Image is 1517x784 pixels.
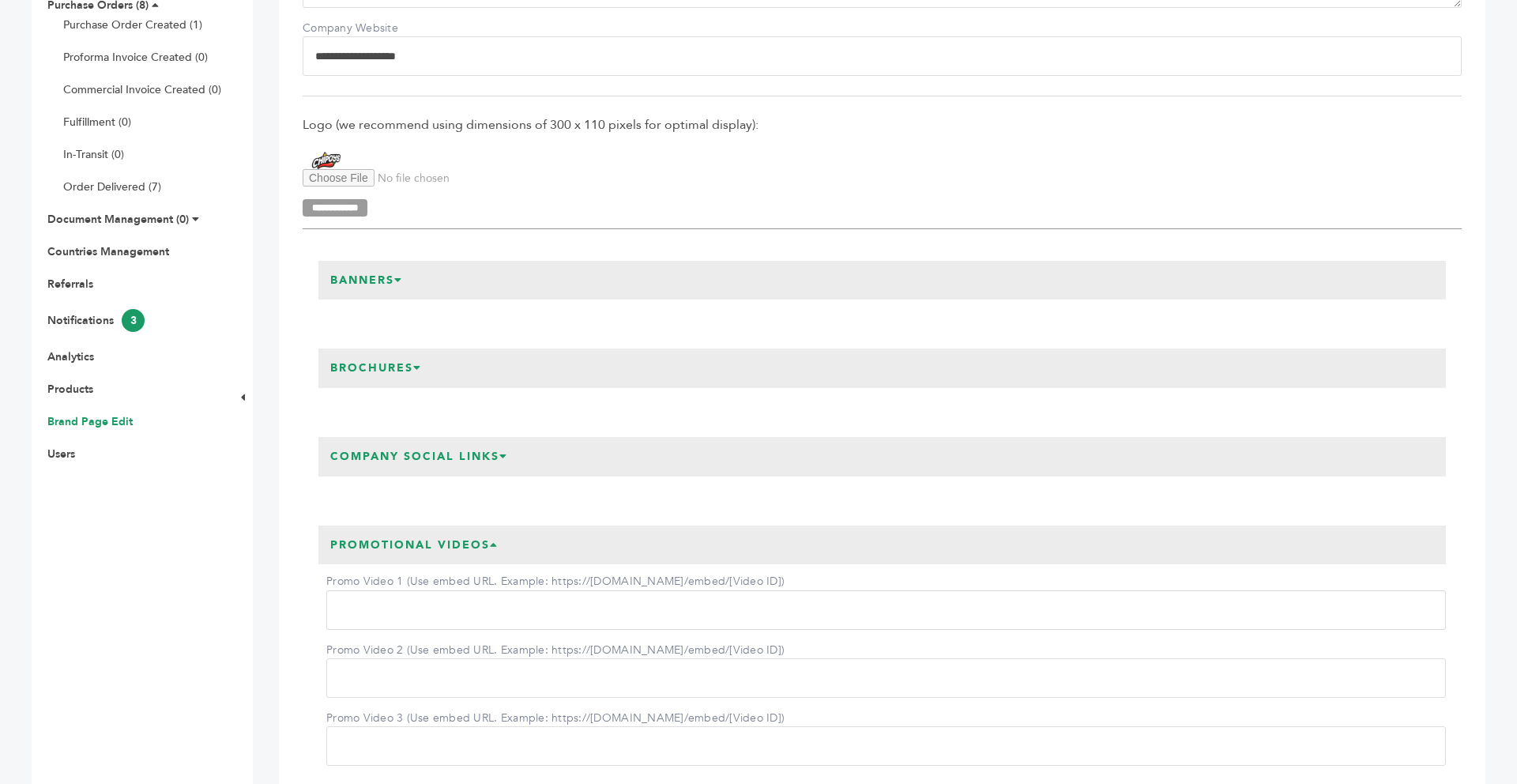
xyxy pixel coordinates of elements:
label: Company Website [303,21,413,36]
a: Proforma Invoice Created (0) [63,50,208,65]
h3: Promotional Videos [318,526,510,565]
a: Countries Management [47,244,169,259]
a: Document Management (0) [47,212,189,227]
label: Promo Video 1 (Use embed URL. Example: https://[DOMAIN_NAME]/embed/[Video ID]) [326,574,785,590]
a: Analytics [47,349,94,364]
a: Commercial Invoice Created (0) [63,82,221,97]
a: Referrals [47,277,93,292]
a: Notifications3 [47,313,145,328]
a: Fulfillment (0) [63,115,131,130]
h3: Banners [318,261,415,300]
h3: Brochures [318,349,434,388]
a: In-Transit (0) [63,147,124,162]
a: Purchase Order Created (1) [63,17,202,32]
img: Chipoys [303,152,350,169]
a: Users [47,447,75,462]
a: Products [47,382,93,397]
a: Order Delivered (7) [63,179,161,194]
label: Promo Video 2 (Use embed URL. Example: https://[DOMAIN_NAME]/embed/[Video ID]) [326,643,785,658]
label: Promo Video 3 (Use embed URL. Example: https://[DOMAIN_NAME]/embed/[Video ID]) [326,710,785,726]
a: Brand Page Edit [47,414,133,429]
span: Logo (we recommend using dimensions of 300 x 110 pixels for optimal display): [303,116,1462,134]
h3: Company Social Links [318,437,520,477]
span: 3 [122,309,145,332]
